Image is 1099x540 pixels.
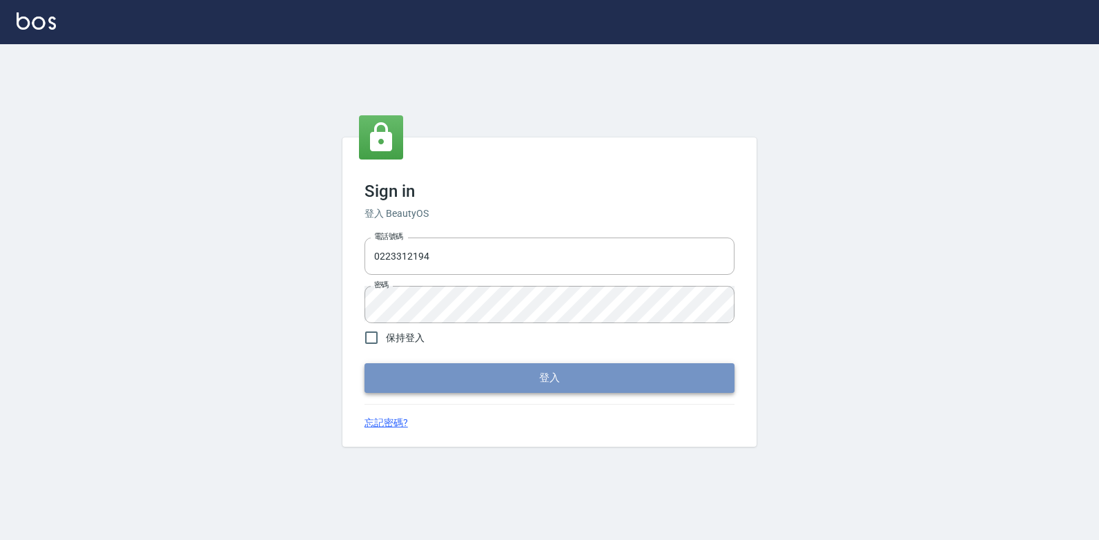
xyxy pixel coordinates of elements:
a: 忘記密碼? [364,416,408,430]
img: Logo [17,12,56,30]
span: 保持登入 [386,331,425,345]
label: 電話號碼 [374,231,403,242]
label: 密碼 [374,280,389,290]
button: 登入 [364,363,735,392]
h3: Sign in [364,182,735,201]
h6: 登入 BeautyOS [364,206,735,221]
